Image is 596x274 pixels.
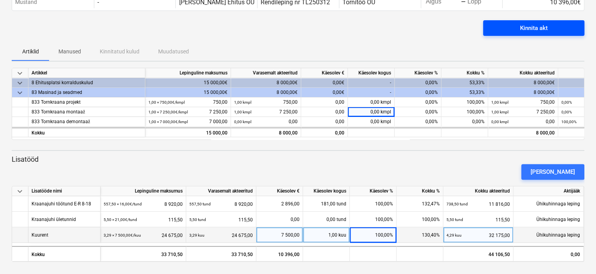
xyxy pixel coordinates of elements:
[395,78,441,88] div: 0,00%
[32,117,142,127] div: 833 Tornkraana demontaaž
[234,110,251,114] small: 1,00 kmpl
[28,186,101,196] div: Lisatööde nimi
[189,227,253,243] div: 24 675,00
[397,227,443,243] div: 130,40%
[441,88,488,97] div: 53,33%
[104,212,183,228] div: 115,50
[145,88,231,97] div: 15 000,00€
[488,127,558,137] div: 8 000,00
[148,100,185,104] small: 1,00 × 750,00€ / kmpl
[441,68,488,78] div: Kokku %
[186,246,256,262] div: 33 710,50
[443,246,513,262] div: 44 106,50
[395,117,441,127] div: 0,00%
[32,107,142,117] div: 833 Tornkraana montaaž
[148,110,188,114] small: 1,00 × 7 250,00€ / kmpl
[148,120,188,124] small: 1,00 × 7 000,00€ / kmpl
[234,100,251,104] small: 1,00 kmpl
[348,78,395,88] div: -
[441,78,488,88] div: 53,33%
[32,78,142,88] div: 8 Ehitusplatsi korralduskulud
[301,78,348,88] div: 0,00€
[303,186,350,196] div: Käesolev kogus
[189,217,206,222] small: 5,50 tund
[145,78,231,88] div: 15 000,00€
[491,97,555,107] div: 750,00
[513,227,584,243] div: Ühikuhinnaga leping
[148,128,227,138] div: 15 000,00
[397,186,443,196] div: Kokku %
[491,110,508,114] small: 1,00 kmpl
[301,127,348,137] div: 0,00
[301,88,348,97] div: 0,00€
[301,68,348,78] div: Käesolev €
[104,202,142,206] small: 557,50 × 16,00€ / tund
[101,246,186,262] div: 33 710,50
[350,186,397,196] div: Käesolev %
[561,120,577,124] small: 100,00%
[301,97,348,107] div: 0,00
[234,97,298,107] div: 750,00
[348,68,395,78] div: Käesolev kogus
[513,246,584,262] div: 0,00
[446,202,468,206] small: 738,50 tund
[301,117,348,127] div: 0,00
[350,196,397,212] div: 100,00%
[15,69,25,78] span: keyboard_arrow_down
[491,117,555,127] div: 0,00
[348,117,395,127] div: 0,00 kmpl
[189,202,211,206] small: 557,50 tund
[395,97,441,107] div: 0,00%
[441,107,488,117] div: 100,00%
[104,227,183,243] div: 24 675,00
[189,233,205,237] small: 3,29 kuu
[12,155,584,164] p: Lisatööd
[446,233,462,237] small: 4,29 kuu
[104,217,137,222] small: 5,50 × 21,00€ / tund
[148,117,227,127] div: 7 000,00
[441,117,488,127] div: 0,00%
[15,88,25,97] span: keyboard_arrow_down
[234,117,298,127] div: 0,00
[256,186,303,196] div: Käesolev €
[561,110,572,114] small: 0,00%
[446,227,510,243] div: 32 175,00
[259,212,300,227] div: 0,00
[395,107,441,117] div: 0,00%
[491,107,555,117] div: 7 250,00
[531,167,575,177] div: [PERSON_NAME]
[483,20,584,36] button: Kinnita akt
[446,212,510,228] div: 115,50
[348,88,395,97] div: -
[234,120,251,124] small: 0,00 kmpl
[32,212,76,227] div: Kraanajuhi ületunnid
[441,97,488,107] div: 100,00%
[488,78,558,88] div: 8 000,00€
[32,196,91,211] div: Kraanajuhi töötund E-R 8-18
[301,107,348,117] div: 0,00
[395,88,441,97] div: 0,00%
[104,196,183,212] div: 8 920,00
[397,212,443,227] div: 100,00%
[488,88,558,97] div: 8 000,00€
[189,212,253,228] div: 115,50
[259,196,300,212] div: 2 896,00
[231,88,301,97] div: 8 000,00€
[15,187,25,196] span: keyboard_arrow_down
[186,186,256,196] div: Varasemalt akteeritud
[256,246,303,262] div: 10 396,00
[28,246,101,262] div: Kokku
[189,196,253,212] div: 8 920,00
[58,48,81,56] p: Manused
[231,68,301,78] div: Varasemalt akteeritud
[513,196,584,212] div: Ühikuhinnaga leping
[491,100,508,104] small: 1,00 kmpl
[28,127,145,137] div: Kokku
[303,212,350,227] div: 0,00 tund
[28,68,145,78] div: Artikkel
[104,233,141,237] small: 3,29 × 7 500,00€ / kuu
[32,88,142,97] div: 83 Masinad ja seadmed
[350,227,397,243] div: 100,00%
[101,186,186,196] div: Lepinguline maksumus
[491,120,508,124] small: 0,00 kmpl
